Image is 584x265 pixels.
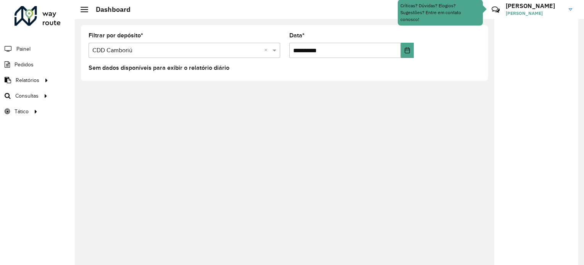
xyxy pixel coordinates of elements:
h2: Dashboard [88,5,131,14]
span: Clear all [264,46,271,55]
span: Tático [15,108,29,116]
a: Contato Rápido [487,2,504,18]
label: Data [289,31,305,40]
span: Relatórios [16,76,39,84]
label: Sem dados disponíveis para exibir o relatório diário [89,63,229,72]
span: Consultas [15,92,39,100]
button: Choose Date [401,43,414,58]
span: Painel [16,45,31,53]
span: [PERSON_NAME] [506,10,563,17]
label: Filtrar por depósito [89,31,143,40]
h3: [PERSON_NAME] [506,2,563,10]
span: Pedidos [15,61,34,69]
